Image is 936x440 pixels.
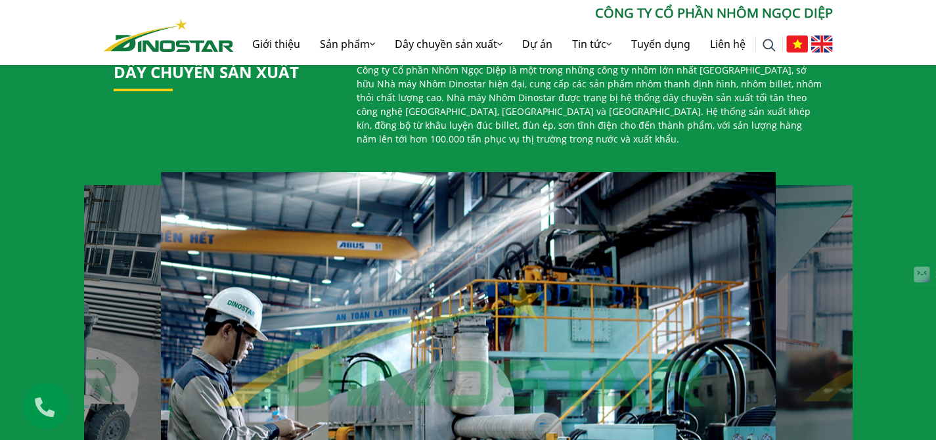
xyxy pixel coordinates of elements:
[811,35,833,53] img: English
[621,23,700,65] a: Tuyển dụng
[512,23,562,65] a: Dự án
[310,23,385,65] a: Sản phẩm
[104,19,234,52] img: Nhôm Dinostar
[234,3,833,23] p: CÔNG TY CỔ PHẦN NHÔM NGỌC DIỆP
[562,23,621,65] a: Tin tức
[700,23,755,65] a: Liên hệ
[114,61,299,83] a: Dây chuyền sản xuất
[357,63,823,146] p: Công ty Cổ phần Nhôm Ngọc Diệp là một trong những công ty nhôm lớn nhất [GEOGRAPHIC_DATA], sở hữu...
[104,16,234,51] a: Nhôm Dinostar
[242,23,310,65] a: Giới thiệu
[385,23,512,65] a: Dây chuyền sản xuất
[763,39,776,52] img: search
[786,35,808,53] img: Tiếng Việt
